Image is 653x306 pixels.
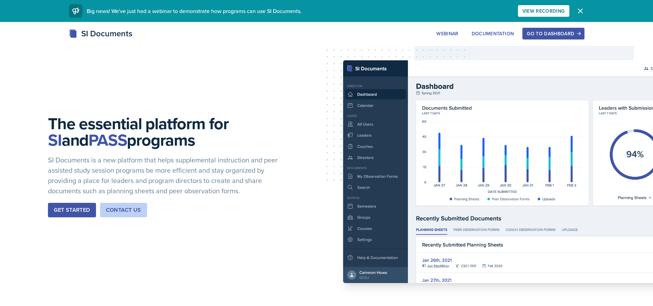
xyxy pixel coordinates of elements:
div: Contact Us [106,206,141,214]
div: View Recording [522,8,565,14]
div: Get Started [54,206,90,214]
div: Go to Dashboard [527,31,580,36]
button: View Recording [518,5,569,17]
button: Webinar [432,28,463,39]
div: Documentation [472,31,514,36]
div: Webinar [436,31,458,36]
button: Documentation [467,28,519,39]
div: SI Documents [69,27,132,40]
span: Big news! We've just had a webinar to demonstrate how programs can use SI Documents. [87,7,302,15]
button: Contact Us [100,203,147,217]
button: Go to Dashboard [522,28,584,39]
button: Get Started [48,203,96,217]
